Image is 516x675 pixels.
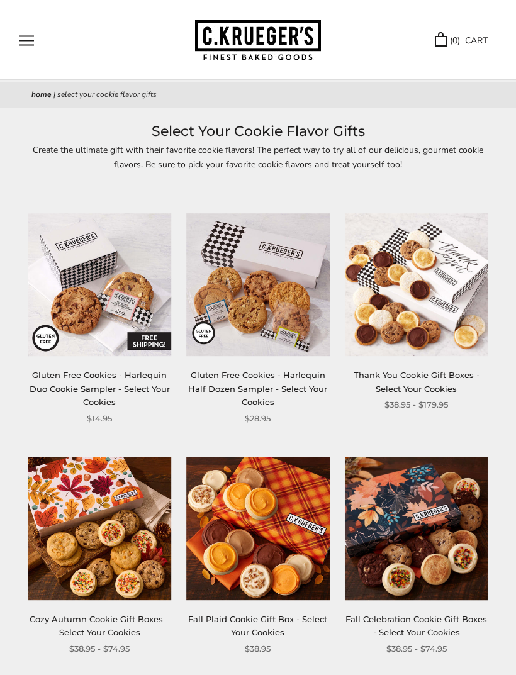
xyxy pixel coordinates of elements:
[186,213,330,357] img: Gluten Free Cookies - Harlequin Half Dozen Sampler - Select Your Cookies
[19,35,34,46] button: Open navigation
[31,120,485,143] h1: Select Your Cookie Flavor Gifts
[345,213,488,357] img: Thank You Cookie Gift Boxes - Select Your Cookies
[87,412,112,425] span: $14.95
[31,89,485,101] nav: breadcrumbs
[245,642,271,655] span: $38.95
[245,412,271,425] span: $28.95
[384,398,448,411] span: $38.95 - $179.95
[31,143,485,172] p: Create the ultimate gift with their favorite cookie flavors! The perfect way to try all of our de...
[345,614,487,637] a: Fall Celebration Cookie Gift Boxes - Select Your Cookies
[345,457,488,600] img: Fall Celebration Cookie Gift Boxes - Select Your Cookies
[30,614,170,637] a: Cozy Autumn Cookie Gift Boxes – Select Your Cookies
[28,213,172,357] img: Gluten Free Cookies - Harlequin Duo Cookie Sampler - Select Your Cookies
[188,370,327,407] a: Gluten Free Cookies - Harlequin Half Dozen Sampler - Select Your Cookies
[57,89,157,99] span: Select Your Cookie Flavor Gifts
[386,642,447,655] span: $38.95 - $74.95
[435,33,488,48] a: (0) CART
[10,627,130,665] iframe: Sign Up via Text for Offers
[30,370,170,407] a: Gluten Free Cookies - Harlequin Duo Cookie Sampler - Select Your Cookies
[195,20,321,61] img: C.KRUEGER'S
[354,370,480,393] a: Thank You Cookie Gift Boxes - Select Your Cookies
[28,457,172,600] img: Cozy Autumn Cookie Gift Boxes – Select Your Cookies
[188,614,327,637] a: Fall Plaid Cookie Gift Box - Select Your Cookies
[186,457,330,600] img: Fall Plaid Cookie Gift Box - Select Your Cookies
[31,89,52,99] a: Home
[53,89,55,99] span: |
